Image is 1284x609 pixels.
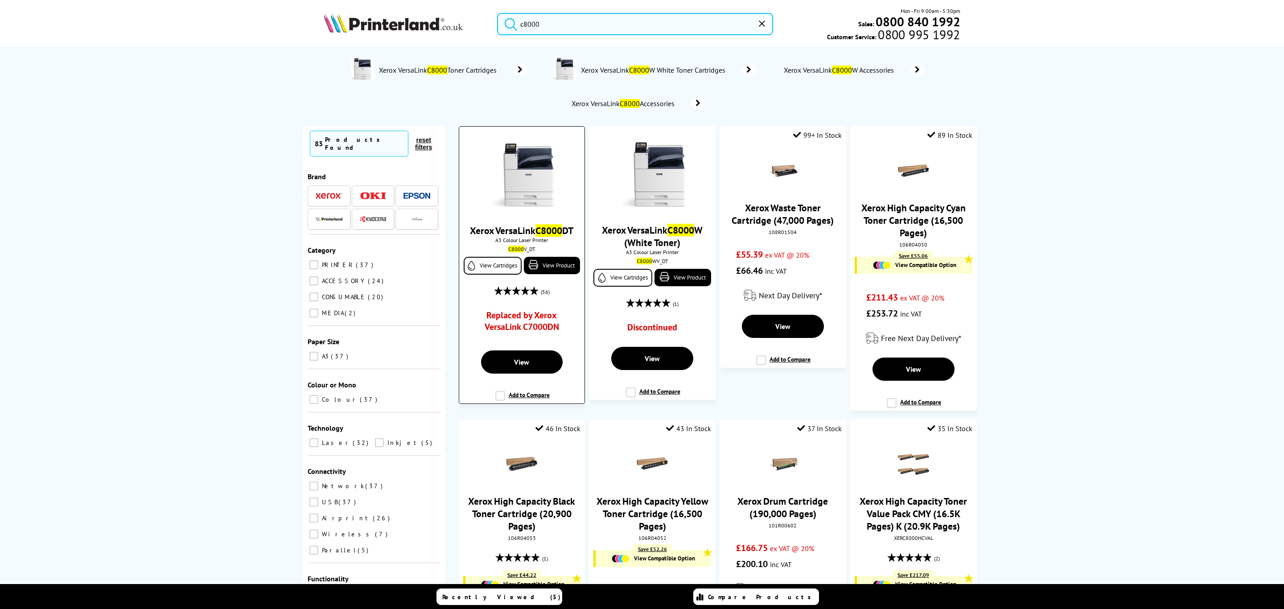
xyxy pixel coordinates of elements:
[309,352,318,361] input: A3 37
[309,546,318,555] input: Parallel 5
[308,172,326,181] span: Brand
[320,530,374,538] span: Wireless
[488,142,555,209] img: Xerox-C8000DT-Front-Facing-Small.jpg
[378,58,527,82] a: Xerox VersaLinkC8000Toner Cartridges
[309,498,318,506] input: USB 37
[602,224,703,249] a: Xerox VersaLinkC8000W (White Toner)
[464,237,580,243] span: A3 Colour Laser Printer
[466,246,578,252] div: V_DT
[597,495,708,532] a: Xerox High Capacity Yellow Toner Cartridge (16,500 Pages)
[858,20,874,28] span: Sales:
[767,155,798,186] img: 108R01504THUMB.jpg
[783,66,897,74] span: Xerox VersaLink W Accessories
[524,257,580,274] a: View Product
[358,546,370,554] span: 5
[737,495,828,520] a: Xerox Drum Cartridge (190,000 Pages)
[906,365,921,374] span: View
[673,296,679,313] span: (1)
[503,570,541,580] div: Save £44.22
[353,439,370,447] span: 32
[320,395,359,403] span: Colour
[309,514,318,523] input: Airprint 26
[338,498,358,506] span: 37
[403,193,430,199] img: Epson
[320,546,357,554] span: Parallel
[927,131,972,140] div: 89 In Stock
[726,522,839,529] div: 101R00602
[360,192,387,200] img: OKI
[626,387,680,404] label: Add to Compare
[765,251,809,259] span: ex VAT @ 20%
[421,439,434,447] span: 5
[320,482,364,490] span: Network
[611,347,693,370] a: View
[468,495,575,532] a: Xerox High Capacity Black Toner Cartridge (20,900 Pages)
[475,309,568,337] a: Replaced by Xerox VersaLink C7000DN
[503,580,564,588] span: View Compatible Option
[373,514,392,522] span: 26
[901,7,960,15] span: Mon - Fri 9:00am - 5:30pm
[316,217,342,221] img: Printerland
[309,438,318,447] input: Laser 32
[893,570,934,580] div: Save £217.09
[894,251,932,260] div: Save £55.06
[470,580,576,588] a: View Compatible Option
[308,424,343,432] span: Technology
[756,355,811,372] label: Add to Compare
[308,574,349,583] span: Functionality
[861,580,967,588] a: View Compatible Option
[465,535,578,541] div: 106R04053
[724,283,841,308] div: modal_delivery
[320,514,372,522] span: Airprint
[385,439,420,447] span: Inkjet
[775,322,790,331] span: View
[857,535,970,541] div: XERC8000HCVAL
[629,66,649,74] mark: C8000
[600,555,706,563] a: View Compatible Option
[666,424,711,433] div: 43 In Stock
[927,424,972,433] div: 35 In Stock
[324,13,486,35] a: Printerland Logo
[900,309,922,318] span: inc VAT
[619,142,686,209] img: Xerox-C8000W-Front-Small.jpg
[497,13,773,35] input: Search product or b
[351,58,374,80] img: C8000V_DT-conspage.jpg
[514,358,529,366] span: View
[481,350,563,374] a: View
[320,498,337,506] span: USB
[308,380,356,389] span: Colour or Mono
[408,136,439,151] button: reset filters
[541,284,550,300] span: (56)
[866,308,898,319] span: £253.72
[693,588,819,605] a: Compare Products
[866,292,898,303] span: £211.43
[571,99,678,108] span: Xerox VersaLink Accessories
[708,593,816,601] span: Compare Products
[331,352,350,360] span: 37
[360,216,387,222] img: Kyocera
[900,293,944,302] span: ex VAT @ 20%
[736,558,768,570] span: £200.10
[873,261,891,269] img: Cartridges
[881,333,961,343] span: Free Next Day Delivery*
[637,449,668,480] img: Xerox-106R04052-HC-Yellow-Small.gif
[742,315,824,338] a: View
[855,326,972,351] div: modal_delivery
[464,257,522,275] a: View Cartridges
[495,391,550,408] label: Add to Compare
[325,136,403,152] div: Products Found
[736,265,763,276] span: £66.46
[368,277,386,285] span: 24
[442,593,561,601] span: Recently Viewed (5)
[887,398,941,415] label: Add to Compare
[320,352,330,360] span: A3
[506,449,537,480] img: Xerox-106R04053-HC-Black-Small.gif
[508,246,524,252] mark: C8000
[832,66,852,74] mark: C8000
[934,550,940,567] span: (2)
[736,249,763,260] span: £55.39
[571,97,705,110] a: Xerox VersaLinkC8000Accessories
[481,580,499,588] img: Cartridges
[634,555,695,562] span: View Compatible Option
[770,560,792,569] span: inc VAT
